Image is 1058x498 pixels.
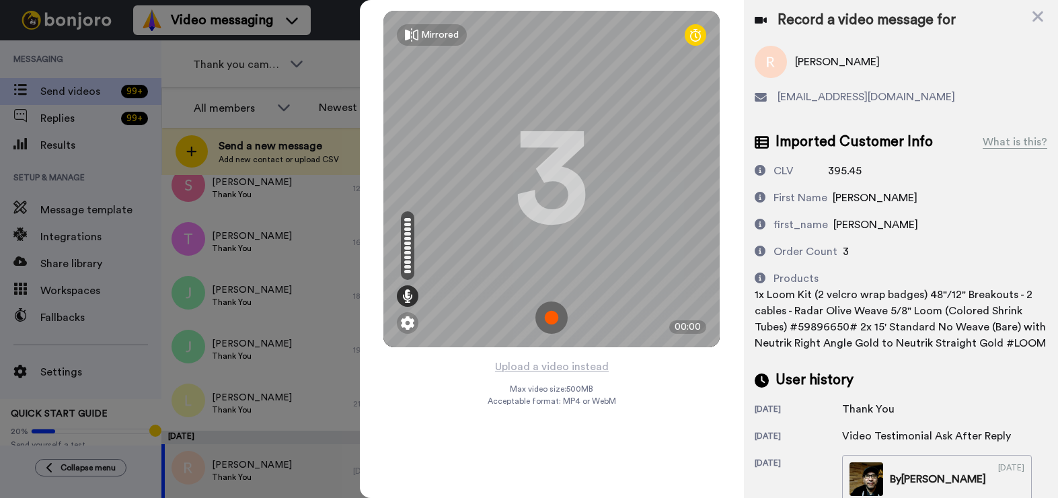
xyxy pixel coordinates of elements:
div: [DATE] [755,431,842,444]
div: Video Testimonial Ask After Reply [842,428,1011,444]
span: [PERSON_NAME] [833,192,917,203]
div: first_name [773,217,828,233]
div: [DATE] [998,462,1024,496]
div: Thank You [842,401,909,417]
span: Acceptable format: MP4 or WebM [488,396,616,406]
span: User history [776,370,854,390]
img: ic_gear.svg [401,316,414,330]
div: [DATE] [755,404,842,417]
span: 395.45 [828,166,862,176]
img: ic_record_start.svg [535,301,568,334]
div: 00:00 [669,320,706,334]
img: 8a9cb999-4df1-4d22-8396-cabaaacbda42-thumb.jpg [849,462,883,496]
span: Imported Customer Info [776,132,933,152]
div: What is this? [983,134,1047,150]
span: 3 [843,246,849,257]
div: 3 [515,129,589,229]
span: Max video size: 500 MB [510,384,593,394]
span: 1x Loom Kit (2 velcro wrap badges) 48"/12" Breakouts - 2 cables - Radar Olive Weave 5/8" Loom (Co... [755,289,1046,349]
div: First Name [773,190,827,206]
button: Upload a video instead [491,358,613,376]
div: By [PERSON_NAME] [890,471,986,487]
span: [EMAIL_ADDRESS][DOMAIN_NAME] [778,89,955,105]
span: [PERSON_NAME] [833,219,918,230]
div: CLV [773,163,794,179]
div: Order Count [773,244,837,260]
div: Products [773,271,819,287]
